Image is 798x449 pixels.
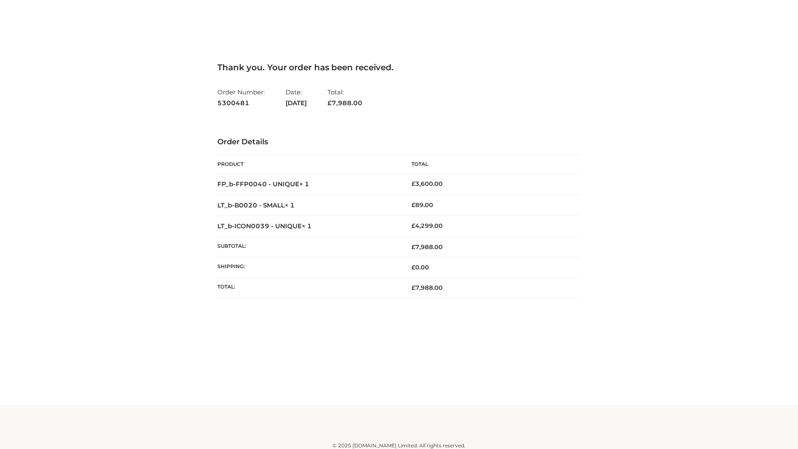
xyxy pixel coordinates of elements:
[302,222,312,230] strong: × 1
[411,243,443,251] span: 7,988.00
[217,278,399,298] th: Total:
[286,98,307,109] strong: [DATE]
[299,180,309,188] strong: × 1
[217,98,265,109] strong: 5300481
[411,222,443,229] bdi: 4,299.00
[328,99,362,107] span: 7,988.00
[411,264,415,271] span: £
[411,243,415,251] span: £
[286,85,307,110] li: Date:
[399,155,581,174] th: Total
[217,85,265,110] li: Order Number:
[217,62,581,72] h3: Thank you. Your order has been received.
[217,237,399,257] th: Subtotal:
[217,201,295,209] strong: LT_b-B0020 - SMALL
[217,222,312,230] strong: LT_b-ICON0039 - UNIQUE
[411,222,415,229] span: £
[411,284,415,291] span: £
[411,201,433,209] bdi: 89.00
[217,257,399,278] th: Shipping:
[328,99,332,107] span: £
[285,201,295,209] strong: × 1
[217,138,581,147] h3: Order Details
[328,85,362,110] li: Total:
[411,180,415,187] span: £
[411,264,429,271] bdi: 0.00
[217,155,399,174] th: Product
[217,180,309,188] strong: FP_b-FFP0040 - UNIQUE
[411,180,443,187] bdi: 3,600.00
[411,201,415,209] span: £
[411,284,443,291] span: 7,988.00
